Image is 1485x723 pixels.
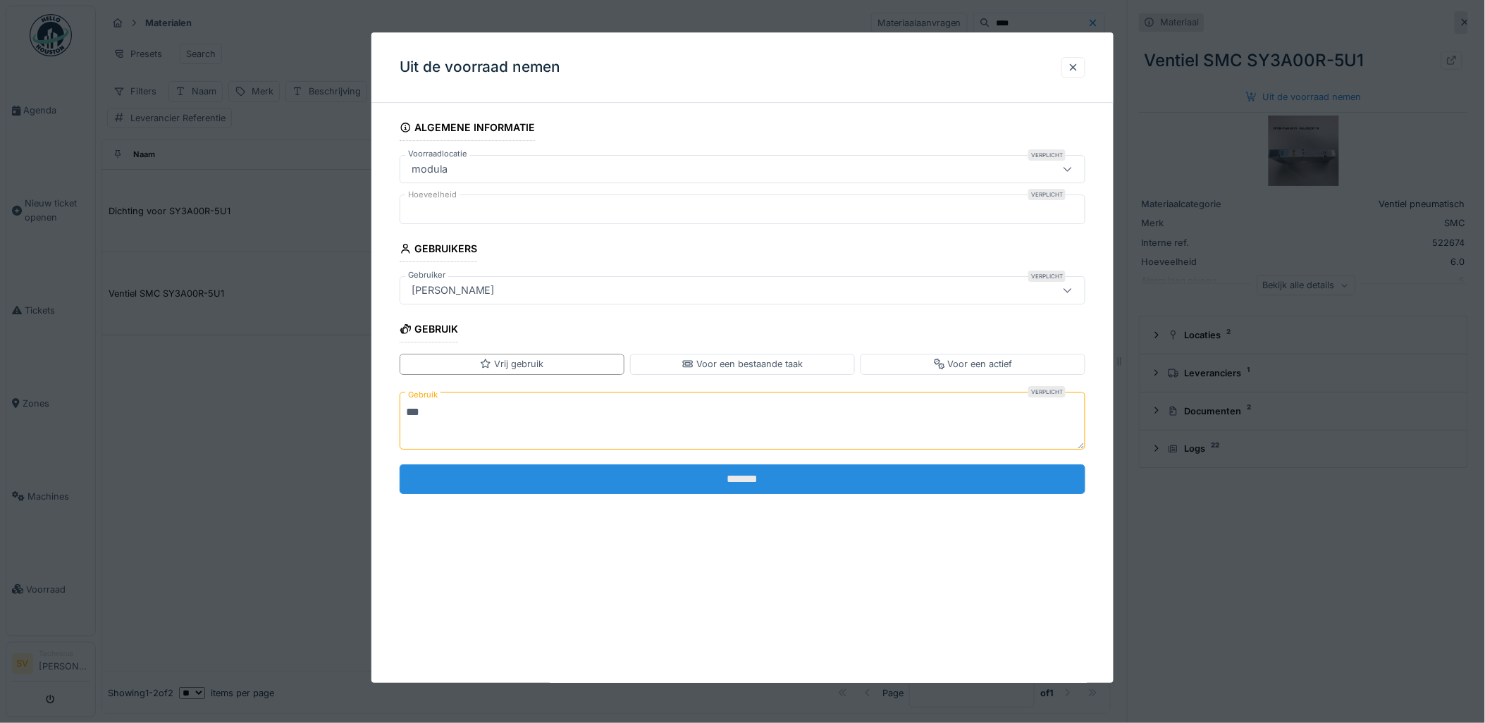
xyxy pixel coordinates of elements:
h3: Uit de voorraad nemen [400,58,561,76]
div: Vrij gebruik [480,357,543,371]
label: Hoeveelheid [405,189,460,201]
label: Voorraadlocatie [405,148,470,160]
div: Voor een bestaande taak [682,357,803,371]
div: modula [406,161,453,177]
div: Verplicht [1028,189,1066,200]
div: Verplicht [1028,386,1066,397]
div: Voor een actief [934,357,1013,371]
div: Verplicht [1028,271,1066,282]
label: Gebruiker [405,269,448,281]
div: Gebruikers [400,238,478,262]
div: Verplicht [1028,149,1066,161]
div: Algemene informatie [400,117,536,141]
div: [PERSON_NAME] [406,283,500,298]
label: Gebruik [405,386,440,404]
div: Gebruik [400,319,459,342]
